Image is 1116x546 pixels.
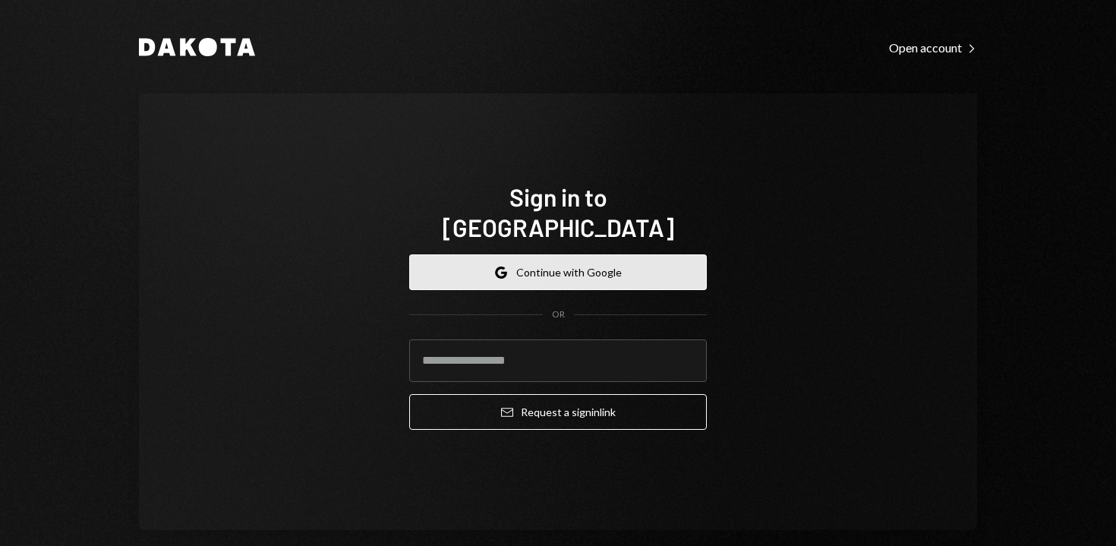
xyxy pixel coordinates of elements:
button: Continue with Google [409,254,707,290]
button: Request a signinlink [409,394,707,430]
a: Open account [889,39,977,55]
div: Open account [889,40,977,55]
h1: Sign in to [GEOGRAPHIC_DATA] [409,181,707,242]
div: OR [552,308,565,321]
